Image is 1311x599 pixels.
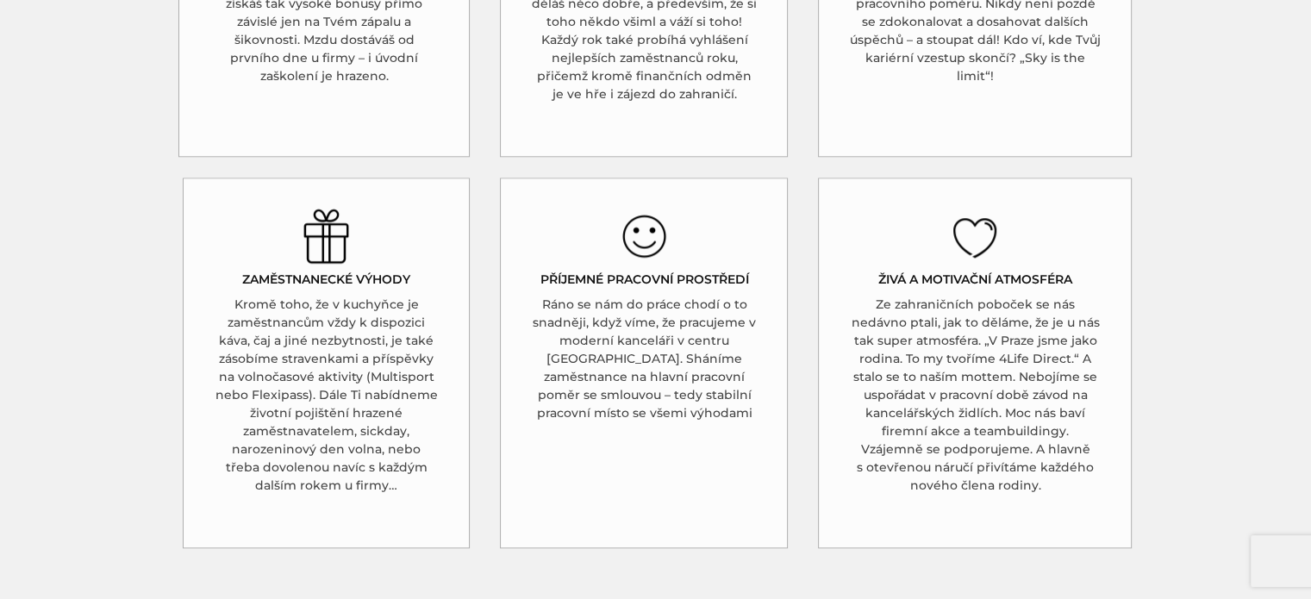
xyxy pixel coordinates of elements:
p: Kromě toho, že v kuchyňce je zaměstnancům vždy k dispozici káva, čaj a jiné nezbytnosti, je také ... [214,296,440,495]
p: Ráno se nám do práce chodí o to snadněji, když víme, že pracujeme v moderní kanceláři v centru [G... [531,296,757,422]
h5: ZAMĚSTNANECKÉ VÝHODY [242,272,410,287]
h5: ŽIVÁ A MOTIVAČNÍ ATMOSFÉRA [878,272,1072,287]
img: ikona smajlíka [621,209,668,264]
img: černá kontura srdce [952,209,999,264]
p: Ze zahraničních poboček se nás nedávno ptali, jak to děláme, že je u nás tak super atmosféra. „V ... [849,296,1101,495]
img: ikona dárku [303,209,350,264]
h5: PŘÍJEMNÉ PRACOVNÍ PROSTŘEDÍ [540,272,748,287]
